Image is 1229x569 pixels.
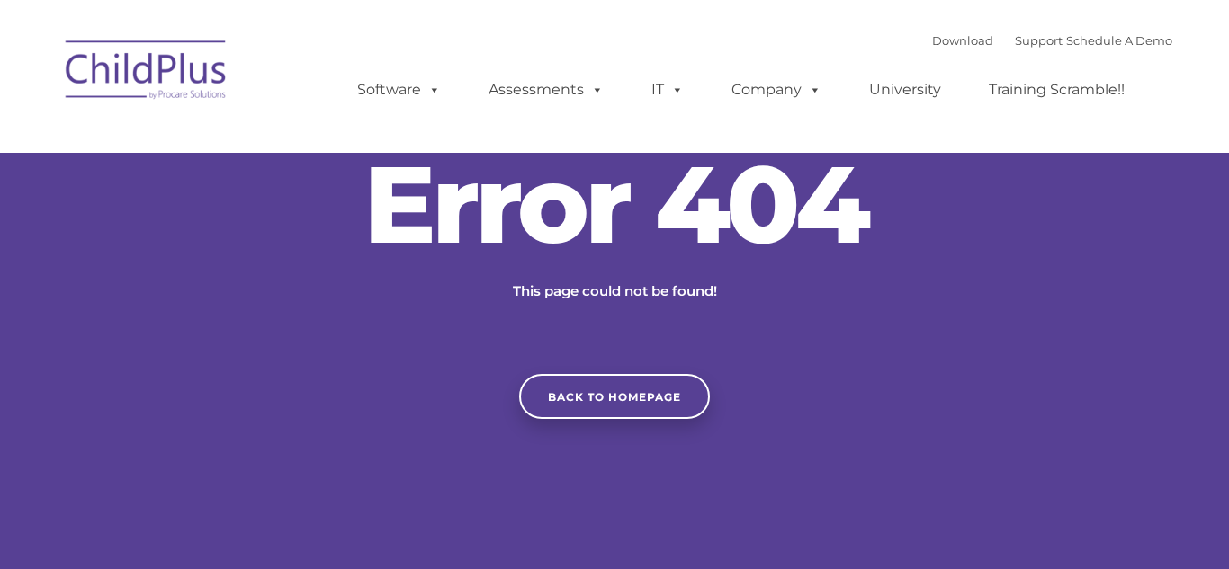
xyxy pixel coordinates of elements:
img: ChildPlus by Procare Solutions [57,28,237,118]
p: This page could not be found! [426,280,803,302]
a: University [851,72,959,108]
a: Training Scramble!! [971,72,1143,108]
h2: Error 404 [345,150,884,258]
a: Download [932,33,993,48]
a: Back to homepage [519,374,710,419]
a: Company [713,72,839,108]
a: Support [1015,33,1063,48]
font: | [932,33,1172,48]
a: Software [339,72,459,108]
a: IT [633,72,702,108]
a: Schedule A Demo [1066,33,1172,48]
a: Assessments [471,72,622,108]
